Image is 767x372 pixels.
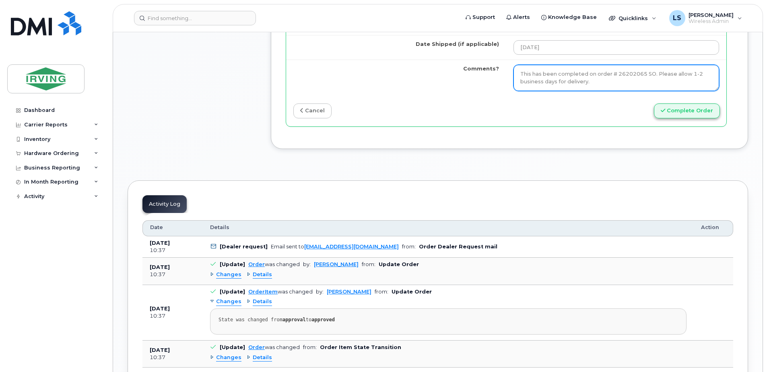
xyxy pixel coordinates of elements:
[694,220,733,236] th: Action
[303,261,311,267] span: by:
[513,13,530,21] span: Alerts
[362,261,375,267] span: from:
[150,306,170,312] b: [DATE]
[664,10,748,26] div: Lisa Soucy
[536,9,602,25] a: Knowledge Base
[216,271,241,279] span: Changes
[150,347,170,353] b: [DATE]
[689,18,734,25] span: Wireless Admin
[150,271,196,278] div: 10:37
[248,344,300,350] div: was changed
[375,289,388,295] span: from:
[150,312,196,320] div: 10:37
[248,289,313,295] div: was changed
[219,317,678,323] div: State was changed from to
[379,261,419,267] b: Update Order
[150,354,196,361] div: 10:37
[316,289,324,295] span: by:
[220,289,245,295] b: [Update]
[304,244,399,250] a: [EMAIL_ADDRESS][DOMAIN_NAME]
[472,13,495,21] span: Support
[253,298,272,306] span: Details
[220,244,268,250] b: [Dealer request]
[253,354,272,362] span: Details
[150,264,170,270] b: [DATE]
[216,354,241,362] span: Changes
[311,317,335,322] strong: approved
[416,40,499,48] label: Date Shipped (if applicable)
[253,271,272,279] span: Details
[248,261,265,267] a: Order
[134,11,256,25] input: Find something...
[654,103,720,118] button: Complete Order
[419,244,497,250] b: Order Dealer Request mail
[248,289,278,295] a: OrderItem
[220,261,245,267] b: [Update]
[673,13,681,23] span: LS
[501,9,536,25] a: Alerts
[463,65,499,72] label: Comments?
[248,261,300,267] div: was changed
[619,15,648,21] span: Quicklinks
[392,289,432,295] b: Update Order
[150,224,163,231] span: Date
[303,344,317,350] span: from:
[320,344,401,350] b: Order Item State Transition
[689,12,734,18] span: [PERSON_NAME]
[327,289,371,295] a: [PERSON_NAME]
[248,344,265,350] a: Order
[314,261,359,267] a: [PERSON_NAME]
[402,244,416,250] span: from:
[271,244,399,250] div: Email sent to
[210,224,229,231] span: Details
[603,10,662,26] div: Quicklinks
[460,9,501,25] a: Support
[150,247,196,254] div: 10:37
[282,317,306,322] strong: approval
[220,344,245,350] b: [Update]
[216,298,241,306] span: Changes
[293,103,332,118] a: cancel
[150,240,170,246] b: [DATE]
[548,13,597,21] span: Knowledge Base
